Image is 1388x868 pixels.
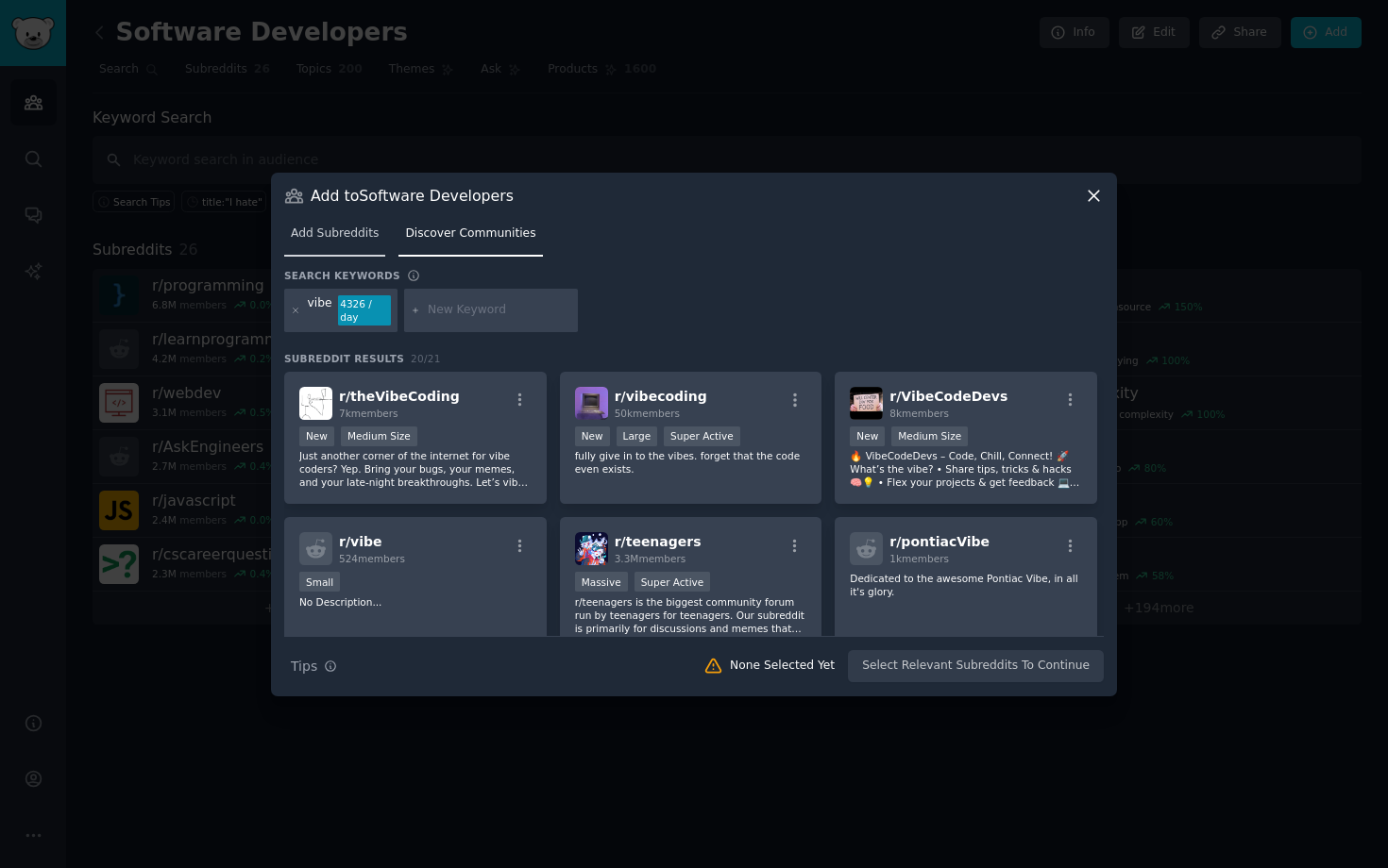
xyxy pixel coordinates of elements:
[299,595,532,609] p: No Description...
[311,186,514,206] h3: Add to Software Developers
[291,225,379,242] span: Add Subreddits
[889,408,949,419] span: 8k members
[284,650,344,683] button: Tips
[664,426,740,446] div: Super Active
[850,387,883,420] img: VibeCodeDevs
[299,387,332,420] img: theVibeCoding
[299,426,334,446] div: New
[398,219,542,258] a: Discover Communities
[428,302,571,319] input: New Keyword
[299,572,340,592] div: Small
[575,387,608,420] img: vibecoding
[339,534,381,549] span: r/ vibe
[339,553,405,564] span: 524 members
[850,449,1082,489] p: 🔥 VibeCodeDevs – Code, Chill, Connect! 🚀 What’s the vibe? • Share tips, tricks & hacks 🧠💡 • Flex ...
[575,449,807,476] p: fully give in to the vibes. forget that the code even exists.
[615,553,686,564] span: 3.3M members
[411,353,441,364] span: 20 / 21
[850,572,1082,598] p: Dedicated to the awesome Pontiac Vibe, in all it's glory.
[889,534,990,549] span: r/ pontiacVibe
[889,553,949,564] span: 1k members
[575,572,628,592] div: Massive
[284,352,404,365] span: Subreddit Results
[891,426,968,446] div: Medium Size
[284,219,385,258] a: Add Subreddits
[730,658,835,675] div: None Selected Yet
[575,595,807,635] p: r/teenagers is the biggest community forum run by teenagers for teenagers. Our subreddit is prima...
[291,657,317,676] span: Tips
[341,426,417,446] div: Medium Size
[635,572,711,592] div: Super Active
[339,389,460,404] span: r/ theVibeCoding
[575,532,608,565] img: teenagers
[284,269,400,282] h3: Search keywords
[615,389,707,404] span: r/ vibecoding
[889,389,1007,404] span: r/ VibeCodeDevs
[617,426,658,446] div: Large
[405,225,535,242] span: Discover Communities
[575,426,610,446] div: New
[850,426,885,446] div: New
[299,449,532,489] p: Just another corner of the internet for vibe coders? Yep. Bring your bugs, your memes, and your l...
[615,534,702,549] span: r/ teenagers
[308,295,332,325] div: vibe
[339,408,398,419] span: 7k members
[338,295,391,325] div: 4326 / day
[615,408,680,419] span: 50k members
